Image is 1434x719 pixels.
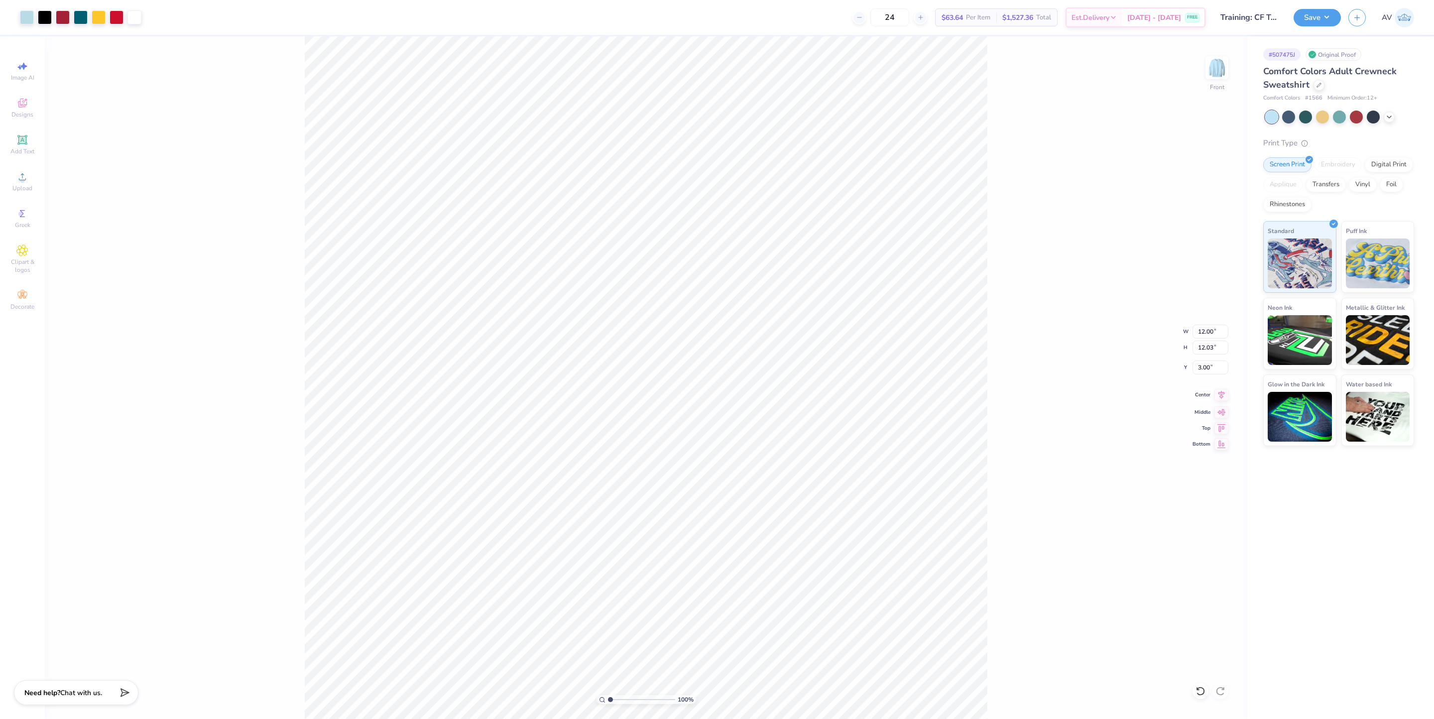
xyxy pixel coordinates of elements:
span: Minimum Order: 12 + [1327,94,1377,103]
input: – – [870,8,909,26]
span: [DATE] - [DATE] [1127,12,1181,23]
div: Digital Print [1365,157,1413,172]
span: Top [1193,425,1210,432]
span: Puff Ink [1346,226,1367,236]
div: Original Proof [1306,48,1361,61]
span: Upload [12,184,32,192]
div: Screen Print [1263,157,1312,172]
img: Metallic & Glitter Ink [1346,315,1410,365]
div: Vinyl [1349,177,1377,192]
span: Clipart & logos [5,258,40,274]
a: AV [1382,8,1414,27]
span: Per Item [966,12,990,23]
img: Puff Ink [1346,239,1410,288]
span: # 1566 [1305,94,1322,103]
span: Decorate [10,303,34,311]
button: Save [1294,9,1341,26]
span: Metallic & Glitter Ink [1346,302,1405,313]
span: AV [1382,12,1392,23]
div: Rhinestones [1263,197,1312,212]
span: Greek [15,221,30,229]
span: FREE [1187,14,1197,21]
div: Front [1210,83,1224,92]
div: Applique [1263,177,1303,192]
span: Neon Ink [1268,302,1292,313]
span: Est. Delivery [1072,12,1109,23]
img: Front [1207,58,1227,78]
div: Transfers [1306,177,1346,192]
img: Aargy Velasco [1395,8,1414,27]
span: Middle [1193,409,1210,416]
span: Chat with us. [60,688,102,698]
span: Comfort Colors [1263,94,1300,103]
span: Add Text [10,147,34,155]
img: Standard [1268,239,1332,288]
span: Total [1036,12,1051,23]
img: Glow in the Dark Ink [1268,392,1332,442]
div: Print Type [1263,137,1414,149]
span: Image AI [11,74,34,82]
div: # 507475J [1263,48,1301,61]
strong: Need help? [24,688,60,698]
input: Untitled Design [1213,7,1286,27]
span: Glow in the Dark Ink [1268,379,1324,389]
img: Water based Ink [1346,392,1410,442]
span: Bottom [1193,441,1210,448]
span: Comfort Colors Adult Crewneck Sweatshirt [1263,65,1397,91]
span: Center [1193,391,1210,398]
span: $63.64 [942,12,963,23]
span: Designs [11,111,33,119]
span: Water based Ink [1346,379,1392,389]
img: Neon Ink [1268,315,1332,365]
span: Standard [1268,226,1294,236]
div: Foil [1380,177,1403,192]
span: 100 % [678,695,694,704]
div: Embroidery [1314,157,1362,172]
span: $1,527.36 [1002,12,1033,23]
